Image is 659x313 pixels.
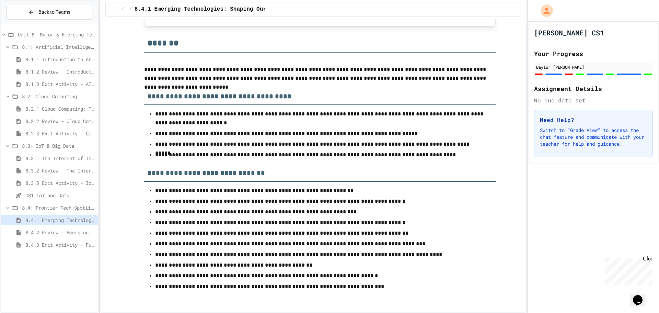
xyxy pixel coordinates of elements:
span: 8.3.2 Review - The Internet of Things and Big Data [25,167,95,174]
span: 8.3: IoT & Big Data [22,142,95,149]
span: Back to Teams [38,9,70,16]
span: CS1 IoT and Data [25,192,95,199]
span: 8.2: Cloud Computing [22,93,95,100]
span: 8.4.1 Emerging Technologies: Shaping Our Digital Future [135,5,316,13]
h3: Need Help? [540,116,647,124]
div: My Account [533,3,555,19]
span: 8.1.3 Exit Activity - AI Detective [25,80,95,88]
span: / [129,7,132,12]
span: 8.1.1 Introduction to Artificial Intelligence [25,56,95,63]
span: Unit 8: Major & Emerging Technologies [18,31,95,38]
span: 8.3.3 Exit Activity - IoT Data Detective Challenge [25,179,95,187]
span: 8.3.1 The Internet of Things and Big Data: Our Connected Digital World [25,155,95,162]
div: No due date set [534,96,653,104]
span: 8.4.2 Review - Emerging Technologies: Shaping Our Digital Future [25,229,95,236]
span: 8.2.1 Cloud Computing: Transforming the Digital World [25,105,95,112]
h2: Assignment Details [534,84,653,93]
iframe: chat widget [630,286,652,306]
span: 8.4.3 Exit Activity - Future Tech Challenge [25,241,95,248]
span: 8.4: Frontier Tech Spotlight [22,204,95,211]
span: 8.4.1 Emerging Technologies: Shaping Our Digital Future [25,216,95,224]
span: / [121,7,124,12]
span: 8.1.2 Review - Introduction to Artificial Intelligence [25,68,95,75]
h1: [PERSON_NAME] CS1 [534,28,604,37]
div: Baylor [PERSON_NAME] [536,64,651,70]
span: 8.2.2 Review - Cloud Computing [25,118,95,125]
p: Switch to "Grade View" to access the chat feature and communicate with your teacher for help and ... [540,127,647,147]
span: 8.1: Artificial Intelligence Basics [22,43,95,51]
span: 8.2.3 Exit Activity - Cloud Service Detective [25,130,95,137]
iframe: chat widget [602,256,652,285]
span: ... [111,7,119,12]
h2: Your Progress [534,49,653,58]
button: Back to Teams [6,5,92,20]
div: Chat with us now!Close [3,3,47,44]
